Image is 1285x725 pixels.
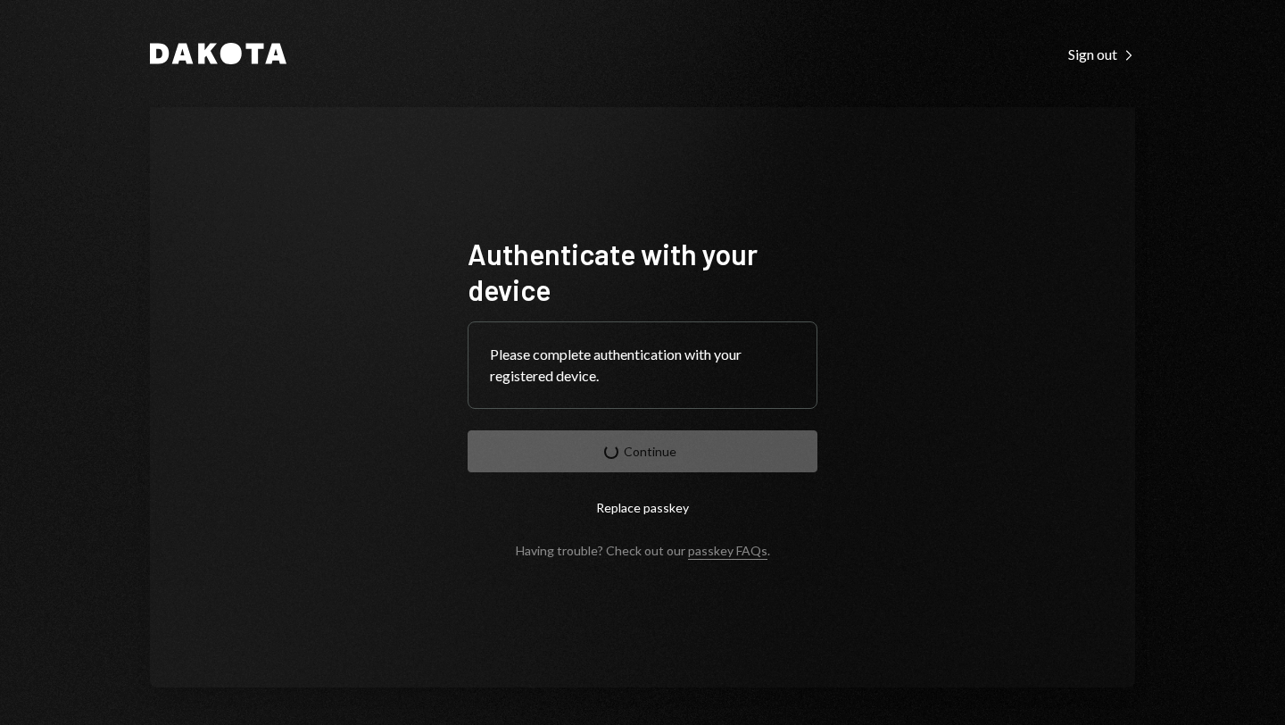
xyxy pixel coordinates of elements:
[490,344,795,387] div: Please complete authentication with your registered device.
[516,543,770,558] div: Having trouble? Check out our .
[468,487,817,529] button: Replace passkey
[1068,46,1135,63] div: Sign out
[1068,44,1135,63] a: Sign out
[688,543,767,560] a: passkey FAQs
[468,236,817,307] h1: Authenticate with your device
